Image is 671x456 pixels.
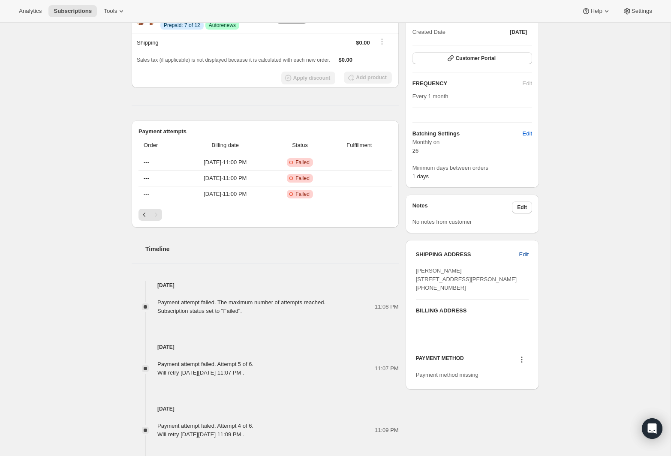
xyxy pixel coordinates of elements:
[416,250,519,259] h3: SHIPPING ADDRESS
[412,93,448,99] span: Every 1 month
[54,8,92,15] span: Subscriptions
[295,191,310,198] span: Failed
[412,138,532,147] span: Monthly on
[632,8,652,15] span: Settings
[642,418,662,439] div: Open Intercom Messenger
[99,5,131,17] button: Tools
[412,173,429,180] span: 1 days
[517,204,527,211] span: Edit
[138,209,392,221] nav: Pagination
[510,29,527,36] span: [DATE]
[456,55,496,62] span: Customer Portal
[375,426,399,435] span: 11:09 PM
[416,355,464,366] h3: PAYMENT METHOD
[412,147,418,154] span: 26
[132,343,399,351] h4: [DATE]
[183,190,268,198] span: [DATE] · 11:00 PM
[514,248,534,261] button: Edit
[157,360,253,377] div: Payment attempt failed. Attempt 5 of 6. Will retry [DATE][DATE] 11:07 PM .
[505,26,532,38] button: [DATE]
[618,5,657,17] button: Settings
[332,141,387,150] span: Fulfillment
[144,159,149,165] span: ---
[519,250,529,259] span: Edit
[412,79,523,88] h2: FREQUENCY
[295,175,310,182] span: Failed
[164,22,200,29] span: Prepaid: 7 of 12
[339,57,353,63] span: $0.00
[157,422,253,439] div: Payment attempt failed. Attempt 4 of 6. Will retry [DATE][DATE] 11:09 PM .
[145,245,399,253] h2: Timeline
[132,405,399,413] h4: [DATE]
[412,28,445,36] span: Created Date
[14,5,47,17] button: Analytics
[138,136,180,155] th: Order
[183,158,268,167] span: [DATE] · 11:00 PM
[356,39,370,46] span: $0.00
[412,52,532,64] button: Customer Portal
[412,201,512,213] h3: Notes
[416,267,517,291] span: [PERSON_NAME] [STREET_ADDRESS][PERSON_NAME] [PHONE_NUMBER]
[183,141,268,150] span: Billing date
[375,364,399,373] span: 11:07 PM
[104,8,117,15] span: Tools
[412,164,532,172] span: Minimum days between orders
[512,201,532,213] button: Edit
[273,141,327,150] span: Status
[138,127,392,136] h2: Payment attempts
[183,174,268,183] span: [DATE] · 11:00 PM
[48,5,97,17] button: Subscriptions
[375,37,389,46] button: Shipping actions
[590,8,602,15] span: Help
[577,5,616,17] button: Help
[144,175,149,181] span: ---
[137,57,330,63] span: Sales tax (if applicable) is not displayed because it is calculated with each new order.
[132,33,266,52] th: Shipping
[412,219,472,225] span: No notes from customer
[412,129,523,138] h6: Batching Settings
[157,298,325,315] div: Payment attempt failed. The maximum number of attempts reached. Subscription status set to "Failed".
[19,8,42,15] span: Analytics
[209,22,236,29] span: Autorenews
[138,209,150,221] button: Previous
[295,159,310,166] span: Failed
[144,191,149,197] span: ---
[375,303,399,311] span: 11:08 PM
[416,306,529,315] h3: BILLING ADDRESS
[416,372,478,378] span: Payment method missing
[518,127,537,141] button: Edit
[523,129,532,138] span: Edit
[132,281,399,290] h4: [DATE]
